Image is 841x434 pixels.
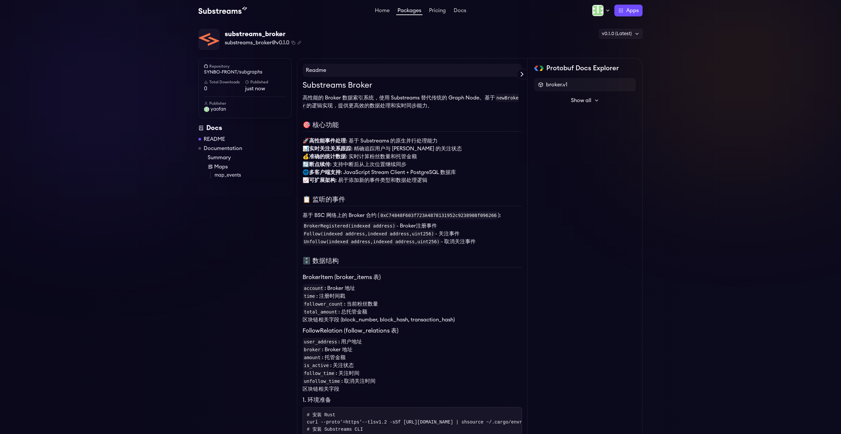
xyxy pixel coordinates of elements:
h4: Readme [303,64,522,77]
li: 🌐 : JavaScript Stream Client + PostgreSQL 数据库 [303,168,522,176]
code: time [303,292,316,300]
h6: Published [245,79,286,85]
li: 🔄 : 支持中断后从上次位置继续同步 [303,161,522,168]
li: : 用户地址 [303,338,522,346]
h3: 1. 环境准备 [303,396,522,404]
a: Packages [396,8,422,15]
code: unfollow_time [303,377,341,385]
img: Package Logo [199,29,219,50]
img: github [204,64,208,68]
code: user_address [303,338,338,346]
h2: 📋 监听的事件 [303,195,522,206]
h6: Publisher [204,101,286,106]
a: Summary [208,154,292,162]
li: 📊 : 精确追踪用户与 [PERSON_NAME] 的关注状态 [303,145,522,153]
li: 区块链相关字段 (block_number, block_hash, transaction_hash) [303,316,522,324]
img: User Avatar [204,107,209,112]
h3: BrokerItem (broker_items 表) [303,273,522,282]
span: 0 [204,85,245,93]
h2: 🎯 核心功能 [303,120,522,132]
span: Show all [571,97,591,104]
li: - Broker注册事件 [303,222,522,230]
h2: 🗄️ 数据结构 [303,256,522,268]
button: Show all [534,94,636,107]
code: follow_time [303,369,336,377]
span: # 安装 Rust [307,412,335,418]
img: Map icon [208,164,213,169]
code: broker [303,346,322,354]
button: Copy package name and version [291,41,295,45]
code: account [303,284,325,292]
div: v0.1.0 (Latest) [599,29,643,39]
a: Maps [208,163,292,171]
code: newBroker [303,94,518,110]
code: Follow(indexed address,indexed address,uint256) [303,230,435,238]
li: : 关注时间 [303,369,522,377]
h6: Repository [204,64,286,69]
p: 基于 BSC 网络上的 Broker 合约 ( ): [303,211,522,219]
h2: Protobuf Docs Explorer [546,64,619,73]
h3: FollowRelation (follow_relations 表) [303,326,522,335]
li: 💰 : 实时计算粉丝数量和托管金额 [303,153,522,161]
code: follower_count [303,300,344,308]
span: rustup target add wasm32-unknown-unknown [519,420,630,425]
code: BrokerRegistered(indexed address) [303,222,397,230]
a: yaofan [204,106,286,113]
li: 区块链相关字段 [303,385,522,393]
span: '=https' [340,420,362,425]
strong: 准确的统计数据 [309,154,346,159]
a: map_events [215,172,292,179]
a: Home [374,8,391,14]
a: SYNBO-FRONT/subgraphs [204,69,286,76]
code: 0xC74848F603f723A4878131952c9238908f096266 [379,211,498,219]
li: 🚀 : 基于 Substreams 的原生并行处理能力 [303,137,522,145]
div: substreams_broker [225,30,301,39]
h6: Total Downloads [204,79,245,85]
img: Substream's logo [198,7,247,14]
span: substreams_broker@v0.1.0 [225,39,289,47]
strong: 多客户端支持 [309,170,341,175]
span: source ~/.cargo/env [467,420,519,425]
li: - 取消关注事件 [303,238,522,246]
code: total_amount [303,308,338,316]
li: : 取消关注时间 [303,377,522,385]
span: broker.v1 [546,81,567,89]
img: Profile [592,5,604,16]
li: : 托管金额 [303,354,522,361]
span: # 安装 Substreams CLI [307,427,363,432]
h1: Substreams Broker [303,79,522,91]
li: - 关注事件 [303,230,522,238]
button: Copy .spkg link to clipboard [297,41,301,45]
li: : Broker 地址 [303,284,522,292]
strong: 高性能事件处理 [309,138,346,143]
a: README [204,135,225,143]
li: : 关注状态 [303,361,522,369]
code: Unfollow(indexed address,indexed address,uint256) [303,238,441,246]
span: curl --proto --tlsv1.2 -sSf [URL][DOMAIN_NAME] | sh [307,420,467,425]
strong: 实时关注关系跟踪 [309,146,351,151]
strong: 断点续传 [309,162,330,167]
a: Docs [452,8,467,14]
div: Docs [198,123,292,133]
code: amount [303,354,322,361]
li: : 注册时间戳 [303,292,522,300]
span: yaofan [211,106,226,113]
a: Documentation [204,144,242,152]
li: : 总托管金额 [303,308,522,316]
span: just now [245,85,286,93]
strong: 可扩展架构 [309,178,335,183]
img: Protobuf [534,66,544,71]
span: Apps [626,7,639,14]
li: : Broker 地址 [303,346,522,354]
li: 📈 : 易于添加新的事件类型和数据处理逻辑 [303,176,522,184]
code: is_active [303,361,330,369]
a: Pricing [428,8,447,14]
li: : 当前粉丝数量 [303,300,522,308]
p: 高性能的 Broker 数据索引系统，使用 Substreams 替代传统的 Graph Node。基于 的逻辑实现，提供更高效的数据处理和实时同步能力。 [303,94,522,110]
